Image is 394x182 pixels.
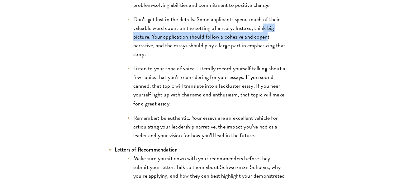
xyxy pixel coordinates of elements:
[115,146,178,154] strong: Letters of Recommendation
[127,15,286,58] li: Don’t get lost in the details. Some applicants spend much of their valuable word count on the set...
[127,114,286,140] li: Remember: be authentic. Your essays are an excellent vehicle for articulating your leadership nar...
[127,64,286,108] li: Listen to your tone of voice. Literally record yourself talking about a few topics that you’re co...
